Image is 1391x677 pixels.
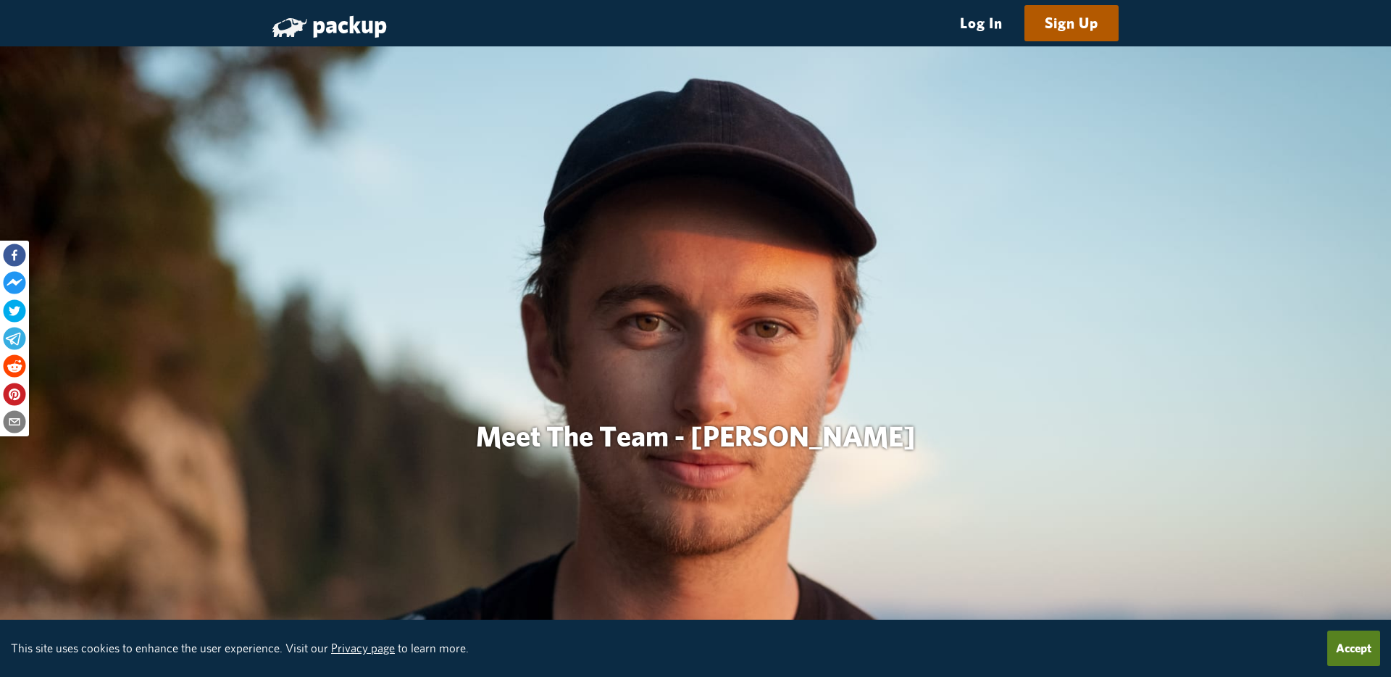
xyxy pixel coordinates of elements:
button: reddit [3,354,26,378]
a: Privacy page [331,641,395,655]
button: facebook [3,244,26,267]
a: Sign Up [1025,6,1118,40]
button: facebookmessenger [3,271,26,294]
h1: Meet The Team - [PERSON_NAME] [476,420,916,452]
a: packup [272,10,387,38]
button: Accept cookies [1327,631,1380,666]
a: Log In [940,6,1022,40]
button: email [3,410,26,433]
button: twitter [3,299,26,323]
small: This site uses cookies to enhance the user experience. Visit our to learn more. [11,641,469,655]
button: pinterest [3,383,26,406]
button: telegram [3,327,26,350]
